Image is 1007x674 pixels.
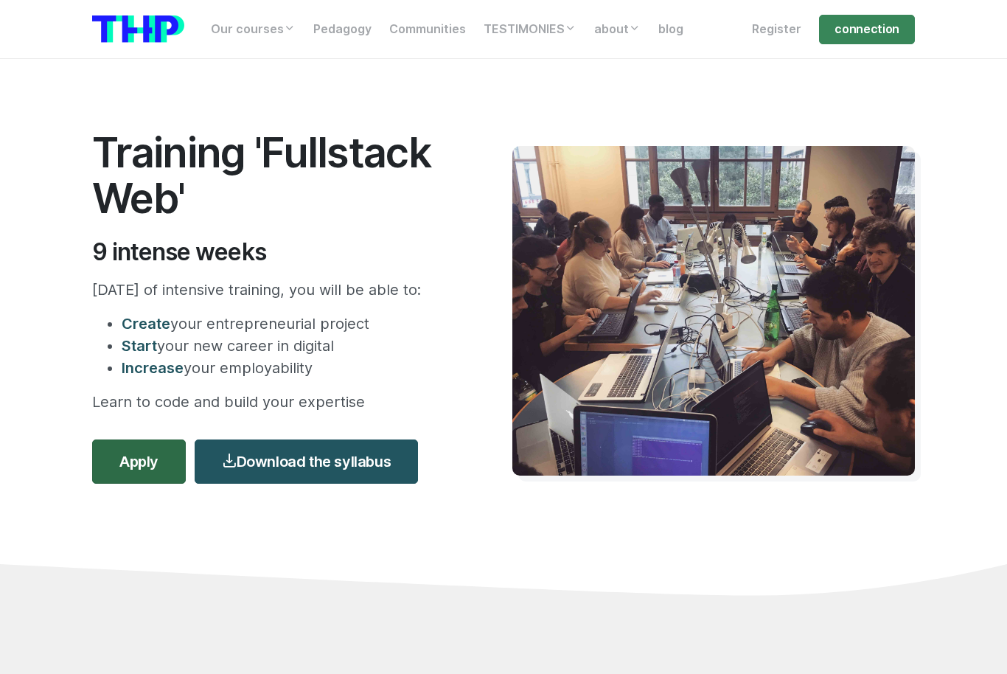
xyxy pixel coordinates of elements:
a: Register [743,15,810,44]
a: Download the syllabus [195,440,418,484]
span: Start [122,337,157,355]
span: Create [122,315,170,333]
a: blog [649,15,692,44]
h1: Training 'Fullstack Web' [92,130,468,220]
a: Communities [380,15,475,44]
li: your employability [122,357,468,379]
img: work [512,146,915,476]
li: your new career in digital [122,335,468,357]
a: about [585,15,649,44]
p: Learn to code and build your expertise [92,391,468,413]
a: Apply [92,440,186,484]
a: connection [819,15,915,44]
a: TESTIMONIES [475,15,585,44]
h2: 9 intense weeks [92,238,468,266]
p: [DATE] of intensive training, you will be able to: [92,279,468,301]
span: Increase [122,359,184,377]
a: Our courses [202,15,304,44]
li: your entrepreneurial project [122,313,468,335]
img: Logo [92,15,184,43]
a: Pedagogy [304,15,380,44]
